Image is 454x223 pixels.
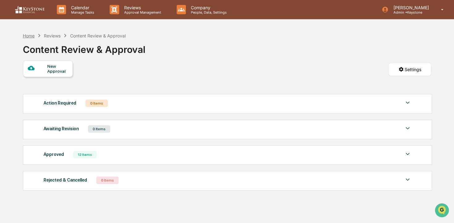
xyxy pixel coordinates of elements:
[6,90,11,95] div: 🔎
[12,90,39,96] span: Data Lookup
[15,6,44,14] img: logo
[42,75,79,87] a: 🗄️Attestations
[86,100,108,107] div: 0 Items
[404,150,411,158] img: caret
[6,13,112,23] p: How can we help?
[404,99,411,106] img: caret
[44,176,87,184] div: Rejected & Cancelled
[404,125,411,132] img: caret
[404,176,411,183] img: caret
[66,5,97,10] p: Calendar
[186,10,230,15] p: People, Data, Settings
[23,39,145,55] div: Content Review & Approval
[96,177,119,184] div: 0 Items
[44,33,61,38] div: Reviews
[44,125,79,133] div: Awaiting Revision
[47,64,68,74] div: New Approval
[186,5,230,10] p: Company
[21,47,101,54] div: Start new chat
[434,203,451,219] iframe: Open customer support
[44,99,76,107] div: Action Required
[51,78,77,84] span: Attestations
[44,150,64,158] div: Approved
[88,125,110,133] div: 0 Items
[23,33,35,38] div: Home
[6,79,11,84] div: 🖐️
[119,5,164,10] p: Reviews
[389,5,432,10] p: [PERSON_NAME]
[6,47,17,58] img: 1746055101610-c473b297-6a78-478c-a979-82029cc54cd1
[388,62,431,76] button: Settings
[73,151,97,158] div: 12 Items
[44,105,75,109] a: Powered byPylon
[70,33,126,38] div: Content Review & Approval
[45,79,50,84] div: 🗄️
[119,10,164,15] p: Approval Management
[4,87,41,98] a: 🔎Data Lookup
[389,10,432,15] p: Admin • Keystone
[4,75,42,87] a: 🖐️Preclearance
[61,105,75,109] span: Pylon
[66,10,97,15] p: Manage Tasks
[21,54,78,58] div: We're available if you need us!
[12,78,40,84] span: Preclearance
[105,49,112,57] button: Start new chat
